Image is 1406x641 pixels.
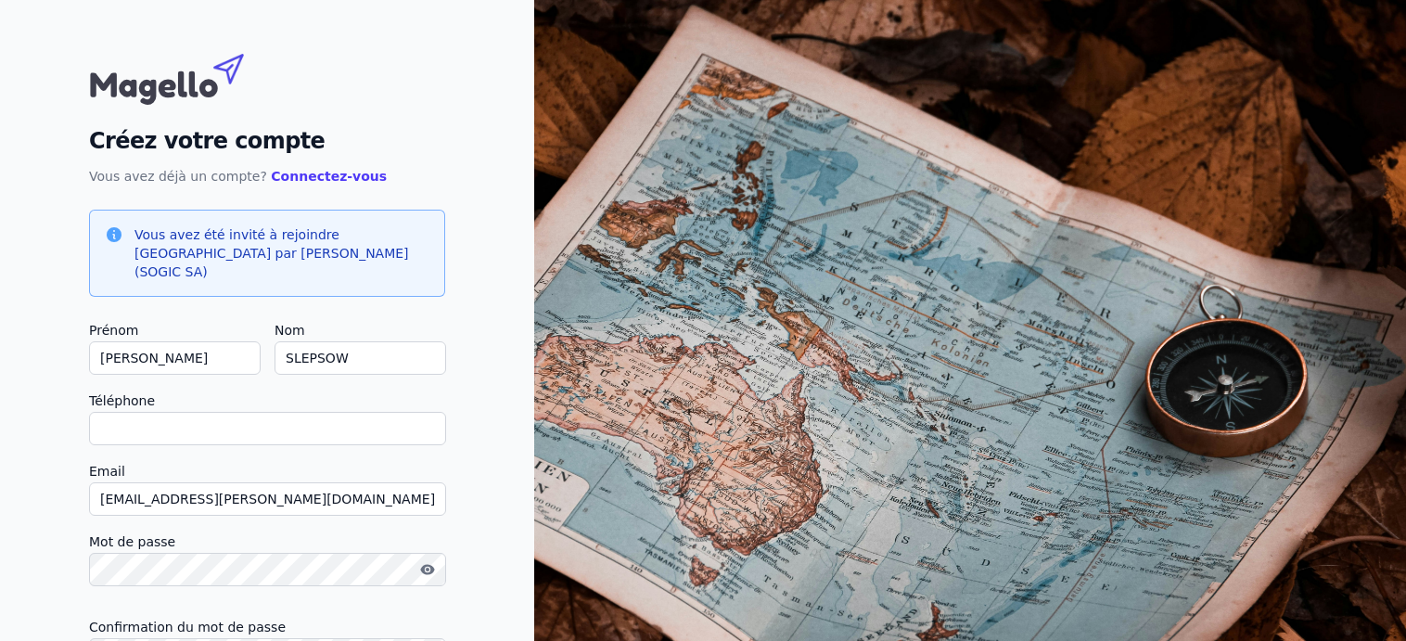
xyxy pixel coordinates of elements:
label: Prénom [89,319,260,341]
img: Magello [89,45,284,109]
h3: Vous avez été invité à rejoindre [GEOGRAPHIC_DATA] par [PERSON_NAME] (SOGIC SA) [134,225,429,281]
label: Téléphone [89,390,445,412]
label: Nom [275,319,445,341]
a: Connectez-vous [271,169,387,184]
p: Vous avez déjà un compte? [89,165,445,187]
h2: Créez votre compte [89,124,445,158]
label: Confirmation du mot de passe [89,616,445,638]
label: Mot de passe [89,531,445,553]
label: Email [89,460,445,482]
